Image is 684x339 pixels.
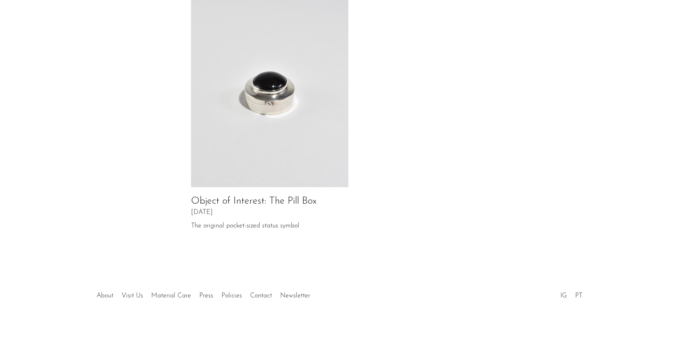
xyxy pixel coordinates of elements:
[575,293,583,299] a: PT
[556,286,587,302] ul: Social Medias
[199,293,213,299] a: Press
[92,286,314,302] ul: Quick links
[122,293,143,299] a: Visit Us
[250,293,272,299] a: Contact
[560,293,567,299] a: IG
[221,293,242,299] a: Policies
[151,293,191,299] a: Material Care
[191,196,317,206] a: Object of Interest: The Pill Box
[191,223,349,230] span: The original pocket-sized status symbol
[97,293,113,299] a: About
[191,209,213,216] span: [DATE]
